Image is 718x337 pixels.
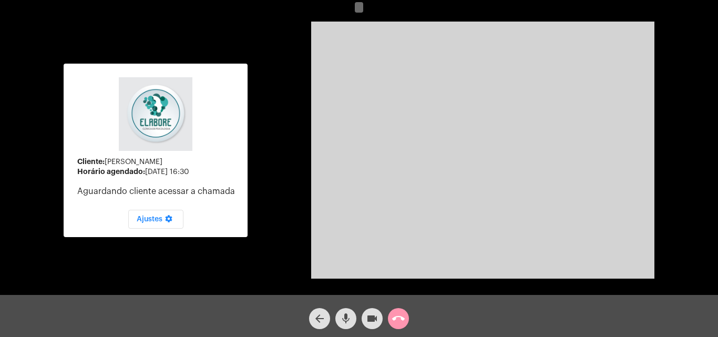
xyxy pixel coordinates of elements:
span: Ajustes [137,216,175,223]
p: Aguardando cliente acessar a chamada [77,187,239,196]
strong: Horário agendado: [77,168,145,175]
div: [PERSON_NAME] [77,158,239,166]
mat-icon: arrow_back [313,312,326,325]
strong: Cliente: [77,158,105,165]
mat-icon: mic [340,312,352,325]
mat-icon: videocam [366,312,378,325]
img: 4c6856f8-84c7-1050-da6c-cc5081a5dbaf.jpg [119,77,192,151]
mat-icon: settings [162,215,175,227]
div: [DATE] 16:30 [77,168,239,176]
button: Ajustes [128,210,183,229]
mat-icon: call_end [392,312,405,325]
